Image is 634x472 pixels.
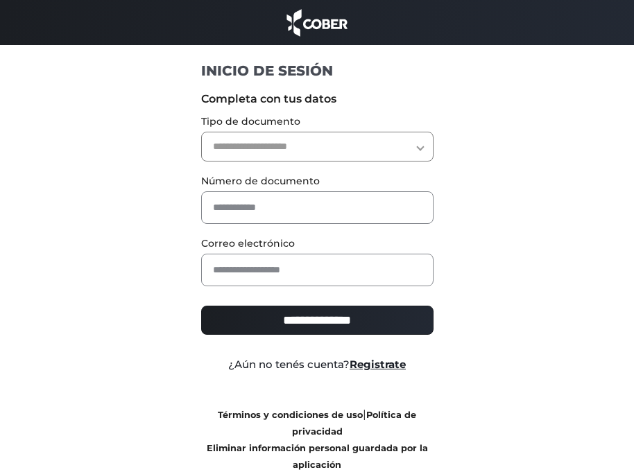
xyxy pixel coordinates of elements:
a: Eliminar información personal guardada por la aplicación [207,443,428,470]
a: Registrate [350,358,406,371]
a: Términos y condiciones de uso [218,410,363,420]
label: Tipo de documento [201,114,434,129]
a: Política de privacidad [292,410,417,437]
label: Correo electrónico [201,236,434,251]
label: Número de documento [201,174,434,189]
img: cober_marca.png [283,7,351,38]
div: ¿Aún no tenés cuenta? [191,357,444,373]
label: Completa con tus datos [201,91,434,107]
h1: INICIO DE SESIÓN [201,62,434,80]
